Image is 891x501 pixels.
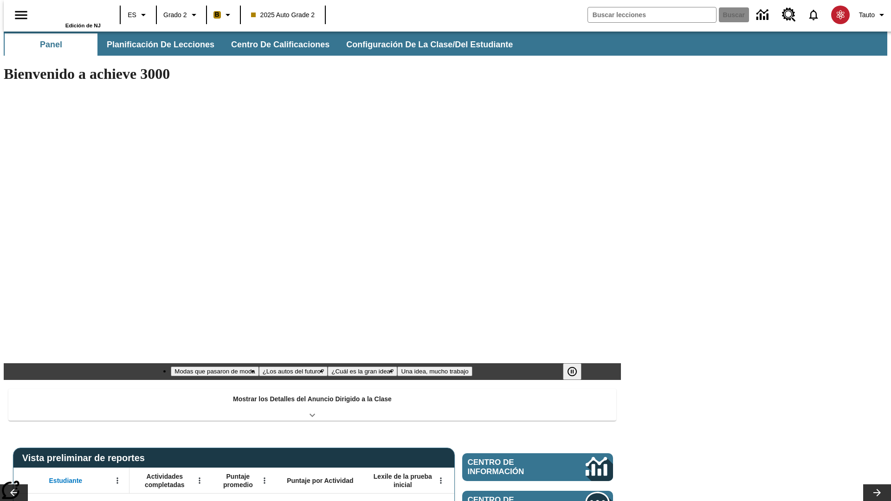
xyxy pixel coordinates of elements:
[215,9,220,20] span: B
[216,472,260,489] span: Puntaje promedio
[4,32,887,56] div: Subbarra de navegación
[4,33,521,56] div: Subbarra de navegación
[563,363,591,380] div: Pausar
[4,65,621,83] h1: Bienvenido a achieve 3000
[259,366,328,376] button: Diapositiva 2 ¿Los autos del futuro?
[859,10,875,20] span: Tauto
[160,6,203,23] button: Grado: Grado 2, Elige un grado
[468,458,555,476] span: Centro de información
[287,476,353,485] span: Puntaje por Actividad
[462,453,613,481] a: Centro de información
[40,3,101,28] div: Portada
[251,10,315,20] span: 2025 Auto Grade 2
[5,33,97,56] button: Panel
[369,472,437,489] span: Lexile de la prueba inicial
[193,474,207,488] button: Abrir menú
[346,39,513,50] span: Configuración de la clase/del estudiante
[7,1,35,29] button: Abrir el menú lateral
[163,10,187,20] span: Grado 2
[588,7,716,22] input: Buscar campo
[776,2,801,27] a: Centro de recursos, Se abrirá en una pestaña nueva.
[65,23,101,28] span: Edición de NJ
[231,39,329,50] span: Centro de calificaciones
[801,3,826,27] a: Notificaciones
[328,366,397,376] button: Diapositiva 3 ¿Cuál es la gran idea?
[128,10,136,20] span: ES
[397,366,472,376] button: Diapositiva 4 Una idea, mucho trabajo
[107,39,214,50] span: Planificación de lecciones
[22,453,149,463] span: Vista preliminar de reportes
[40,39,62,50] span: Panel
[339,33,520,56] button: Configuración de la clase/del estudiante
[49,476,83,485] span: Estudiante
[210,6,237,23] button: Boost El color de la clase es anaranjado claro. Cambiar el color de la clase.
[171,366,258,376] button: Diapositiva 1 Modas que pasaron de moda
[40,4,101,23] a: Portada
[563,363,581,380] button: Pausar
[831,6,850,24] img: avatar image
[224,33,337,56] button: Centro de calificaciones
[434,474,448,488] button: Abrir menú
[751,2,776,28] a: Centro de información
[863,484,891,501] button: Carrusel de lecciones, seguir
[8,389,616,421] div: Mostrar los Detalles del Anuncio Dirigido a la Clase
[123,6,153,23] button: Lenguaje: ES, Selecciona un idioma
[99,33,222,56] button: Planificación de lecciones
[826,3,855,27] button: Escoja un nuevo avatar
[258,474,271,488] button: Abrir menú
[110,474,124,488] button: Abrir menú
[233,394,392,404] p: Mostrar los Detalles del Anuncio Dirigido a la Clase
[855,6,891,23] button: Perfil/Configuración
[134,472,195,489] span: Actividades completadas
